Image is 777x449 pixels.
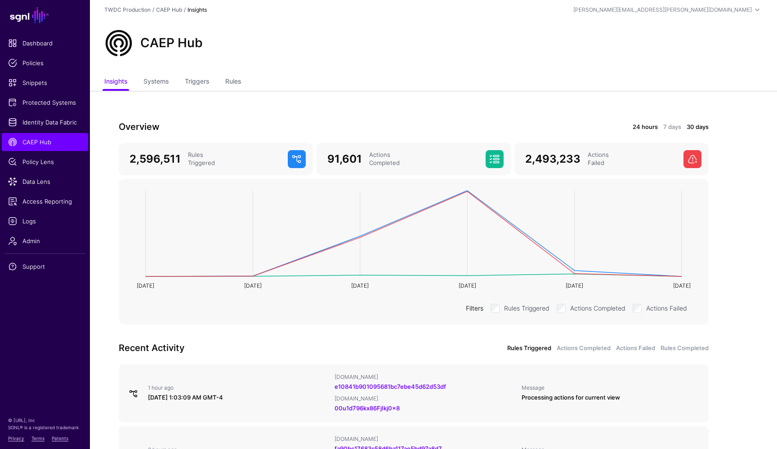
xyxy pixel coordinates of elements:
[2,34,88,52] a: Dashboard
[31,436,45,441] a: Terms
[525,152,581,165] span: 2,493,233
[8,138,82,147] span: CAEP Hub
[8,177,82,186] span: Data Lens
[8,236,82,245] span: Admin
[462,303,487,313] div: Filters
[225,74,241,91] a: Rules
[188,6,207,13] strong: Insights
[584,151,680,167] div: Actions Failed
[8,436,24,441] a: Privacy
[351,282,369,289] text: [DATE]
[8,157,82,166] span: Policy Lens
[119,120,408,134] h3: Overview
[616,344,655,353] a: Actions Failed
[2,212,88,230] a: Logs
[2,232,88,250] a: Admin
[143,74,169,91] a: Systems
[573,6,752,14] div: [PERSON_NAME][EMAIL_ADDRESS][PERSON_NAME][DOMAIN_NAME]
[335,395,514,402] div: [DOMAIN_NAME]
[663,123,681,132] a: 7 days
[185,74,209,91] a: Triggers
[156,6,182,13] a: CAEP Hub
[5,5,85,25] a: SGNL
[119,341,408,355] h3: Recent Activity
[522,384,701,391] div: Message
[566,282,583,289] text: [DATE]
[687,123,709,132] a: 30 days
[8,58,82,67] span: Policies
[8,118,82,127] span: Identity Data Fabric
[2,54,88,72] a: Policies
[335,436,514,443] div: [DOMAIN_NAME]
[646,302,687,313] label: Actions Failed
[52,436,68,441] a: Patents
[8,217,82,226] span: Logs
[335,383,446,390] a: e10841b901095681bc7ebe45d62d53df
[182,6,188,14] div: /
[8,78,82,87] span: Snippets
[327,152,362,165] span: 91,601
[104,6,151,13] a: TWDC Production
[184,151,284,167] div: Rules Triggered
[104,74,127,91] a: Insights
[2,113,88,131] a: Identity Data Fabric
[8,39,82,48] span: Dashboard
[2,93,88,111] a: Protected Systems
[507,344,551,353] a: Rules Triggered
[504,302,549,313] label: Rules Triggered
[2,153,88,171] a: Policy Lens
[2,133,88,151] a: CAEP Hub
[148,384,327,391] div: 1 hour ago
[673,282,691,289] text: [DATE]
[570,302,625,313] label: Actions Completed
[8,417,82,424] p: © [URL], Inc
[335,373,514,381] div: [DOMAIN_NAME]
[140,36,203,51] h2: CAEP Hub
[2,74,88,92] a: Snippets
[522,393,701,402] div: Processing actions for current view
[2,173,88,191] a: Data Lens
[8,98,82,107] span: Protected Systems
[661,344,709,353] a: Rules Completed
[335,405,400,412] a: 00u1d796kx86FjIkj0x8
[557,344,611,353] a: Actions Completed
[633,123,658,132] a: 24 hours
[366,151,482,167] div: Actions Completed
[129,152,181,165] span: 2,596,511
[148,393,327,402] div: [DATE] 1:03:09 AM GMT-4
[459,282,476,289] text: [DATE]
[8,424,82,431] p: SGNL® is a registered trademark
[8,262,82,271] span: Support
[2,192,88,210] a: Access Reporting
[244,282,262,289] text: [DATE]
[8,197,82,206] span: Access Reporting
[137,282,154,289] text: [DATE]
[151,6,156,14] div: /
